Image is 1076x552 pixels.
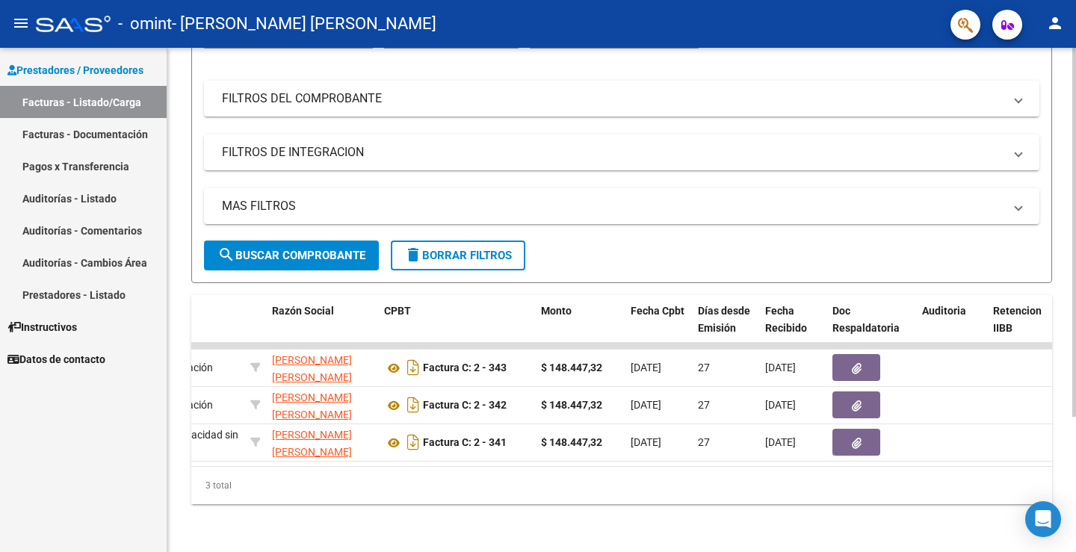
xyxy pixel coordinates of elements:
[631,362,661,373] span: [DATE]
[993,305,1042,334] span: Retencion IIBB
[541,362,602,373] strong: $ 148.447,32
[7,319,77,335] span: Instructivos
[143,295,244,361] datatable-header-cell: Area
[222,90,1004,107] mat-panel-title: FILTROS DEL COMPROBANTE
[7,62,143,78] span: Prestadores / Proveedores
[625,295,692,361] datatable-header-cell: Fecha Cpbt
[204,188,1039,224] mat-expansion-panel-header: MAS FILTROS
[759,295,826,361] datatable-header-cell: Fecha Recibido
[118,7,172,40] span: - omint
[541,436,602,448] strong: $ 148.447,32
[692,295,759,361] datatable-header-cell: Días desde Emisión
[698,436,710,448] span: 27
[535,295,625,361] datatable-header-cell: Monto
[403,430,423,454] i: Descargar documento
[922,305,966,317] span: Auditoria
[204,134,1039,170] mat-expansion-panel-header: FILTROS DE INTEGRACION
[217,246,235,264] mat-icon: search
[217,249,365,262] span: Buscar Comprobante
[272,352,372,383] div: 27203813908
[765,399,796,411] span: [DATE]
[541,399,602,411] strong: $ 148.447,32
[916,295,987,361] datatable-header-cell: Auditoria
[404,249,512,262] span: Borrar Filtros
[541,305,572,317] span: Monto
[204,241,379,270] button: Buscar Comprobante
[631,305,684,317] span: Fecha Cpbt
[765,305,807,334] span: Fecha Recibido
[403,393,423,417] i: Descargar documento
[423,437,507,449] strong: Factura C: 2 - 341
[266,295,378,361] datatable-header-cell: Razón Social
[631,436,661,448] span: [DATE]
[272,354,352,383] span: [PERSON_NAME] [PERSON_NAME]
[698,305,750,334] span: Días desde Emisión
[391,241,525,270] button: Borrar Filtros
[765,362,796,373] span: [DATE]
[1025,501,1061,537] div: Open Intercom Messenger
[698,362,710,373] span: 27
[423,400,507,412] strong: Factura C: 2 - 342
[191,467,1052,504] div: 3 total
[698,399,710,411] span: 27
[149,429,238,458] span: Discapacidad sin recupero
[423,362,507,374] strong: Factura C: 2 - 343
[826,295,916,361] datatable-header-cell: Doc Respaldatoria
[12,14,30,32] mat-icon: menu
[832,305,900,334] span: Doc Respaldatoria
[378,295,535,361] datatable-header-cell: CPBT
[272,427,372,458] div: 27203813908
[272,391,352,421] span: [PERSON_NAME] [PERSON_NAME]
[7,351,105,368] span: Datos de contacto
[272,429,352,458] span: [PERSON_NAME] [PERSON_NAME]
[272,389,372,421] div: 27203813908
[404,246,422,264] mat-icon: delete
[631,399,661,411] span: [DATE]
[222,144,1004,161] mat-panel-title: FILTROS DE INTEGRACION
[222,198,1004,214] mat-panel-title: MAS FILTROS
[384,305,411,317] span: CPBT
[1046,14,1064,32] mat-icon: person
[272,305,334,317] span: Razón Social
[204,81,1039,117] mat-expansion-panel-header: FILTROS DEL COMPROBANTE
[987,295,1047,361] datatable-header-cell: Retencion IIBB
[172,7,436,40] span: - [PERSON_NAME] [PERSON_NAME]
[403,356,423,379] i: Descargar documento
[765,436,796,448] span: [DATE]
